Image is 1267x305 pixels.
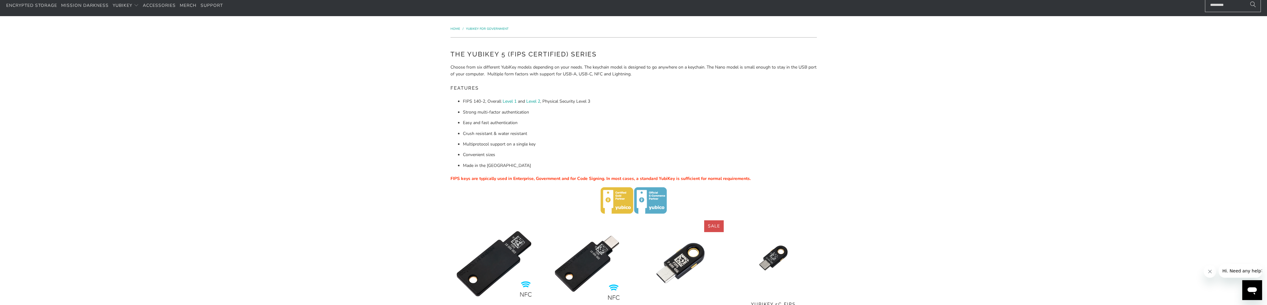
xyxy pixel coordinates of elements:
p: Choose from six different YubiKey models depending on your needs. The keychain model is designed ... [450,64,817,78]
a: Level 2 [526,98,540,104]
li: FIPS 140-2, Overall and , Physical Security Level 3 [463,98,817,105]
a: Level 1 [503,98,517,104]
a: YubiKey for Government [466,27,509,31]
span: Home [450,27,460,31]
li: Made in the [GEOGRAPHIC_DATA] [463,162,817,169]
a: YubiKey 5C FIPS - Trust Panda YubiKey 5C FIPS - Trust Panda [730,220,817,296]
span: Hi. Need any help? [4,4,45,9]
span: FIPS keys are typically used in Enterprise, Government and for Code Signing. In most cases, a sta... [450,176,751,182]
span: Merch [180,2,197,8]
li: Convenient sizes [463,151,817,158]
h5: Features [450,83,817,94]
iframe: Message from company [1219,264,1262,278]
span: Sale [708,223,720,229]
li: Strong multi-factor authentication [463,109,817,116]
span: Encrypted Storage [6,2,57,8]
span: YubiKey [113,2,132,8]
li: Crush resistant & water resistant [463,130,817,137]
span: Accessories [143,2,176,8]
iframe: Button to launch messaging window [1242,280,1262,300]
li: Multiprotocol support on a single key [463,141,817,148]
img: YubiKey 5C FIPS - Trust Panda [730,220,817,296]
span: Mission Darkness [61,2,109,8]
span: Support [201,2,223,8]
span: / [463,27,464,31]
a: Home [450,27,461,31]
h2: The YubiKey 5 (FIPS Certified) Series [450,49,817,59]
iframe: Close message [1204,265,1216,278]
li: Easy and fast authentication [463,119,817,126]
